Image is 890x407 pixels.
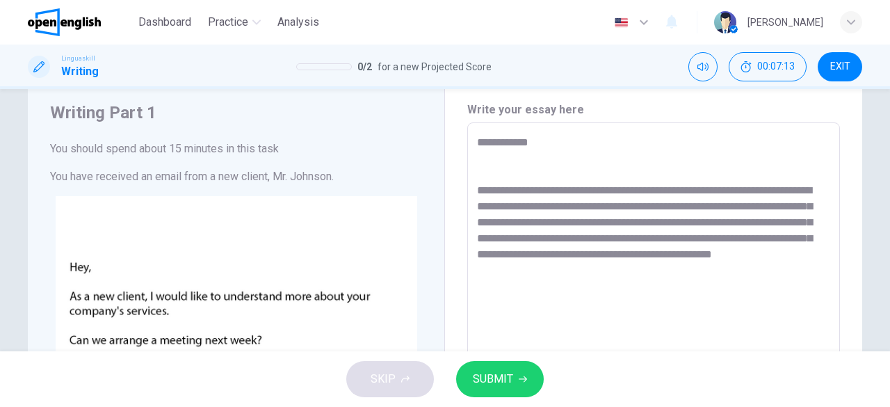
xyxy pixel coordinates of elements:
[272,10,325,35] button: Analysis
[729,52,807,81] div: Hide
[473,369,513,389] span: SUBMIT
[357,58,372,75] span: 0 / 2
[613,17,630,28] img: en
[714,11,736,33] img: Profile picture
[456,361,544,397] button: SUBMIT
[61,63,99,80] h1: Writing
[28,8,101,36] img: OpenEnglish logo
[50,168,422,185] h6: You have received an email from a new client, Mr. Johnson.
[818,52,862,81] button: EXIT
[729,52,807,81] button: 00:07:13
[747,14,823,31] div: [PERSON_NAME]
[467,102,840,118] h6: Write your essay here
[133,10,197,35] button: Dashboard
[61,54,95,63] span: Linguaskill
[378,58,492,75] span: for a new Projected Score
[50,141,422,157] h6: You should spend about 15 minutes in this task
[202,10,266,35] button: Practice
[277,14,319,31] span: Analysis
[830,61,850,72] span: EXIT
[688,52,718,81] div: Mute
[50,102,422,124] h4: Writing Part 1
[757,61,795,72] span: 00:07:13
[208,14,248,31] span: Practice
[28,8,133,36] a: OpenEnglish logo
[138,14,191,31] span: Dashboard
